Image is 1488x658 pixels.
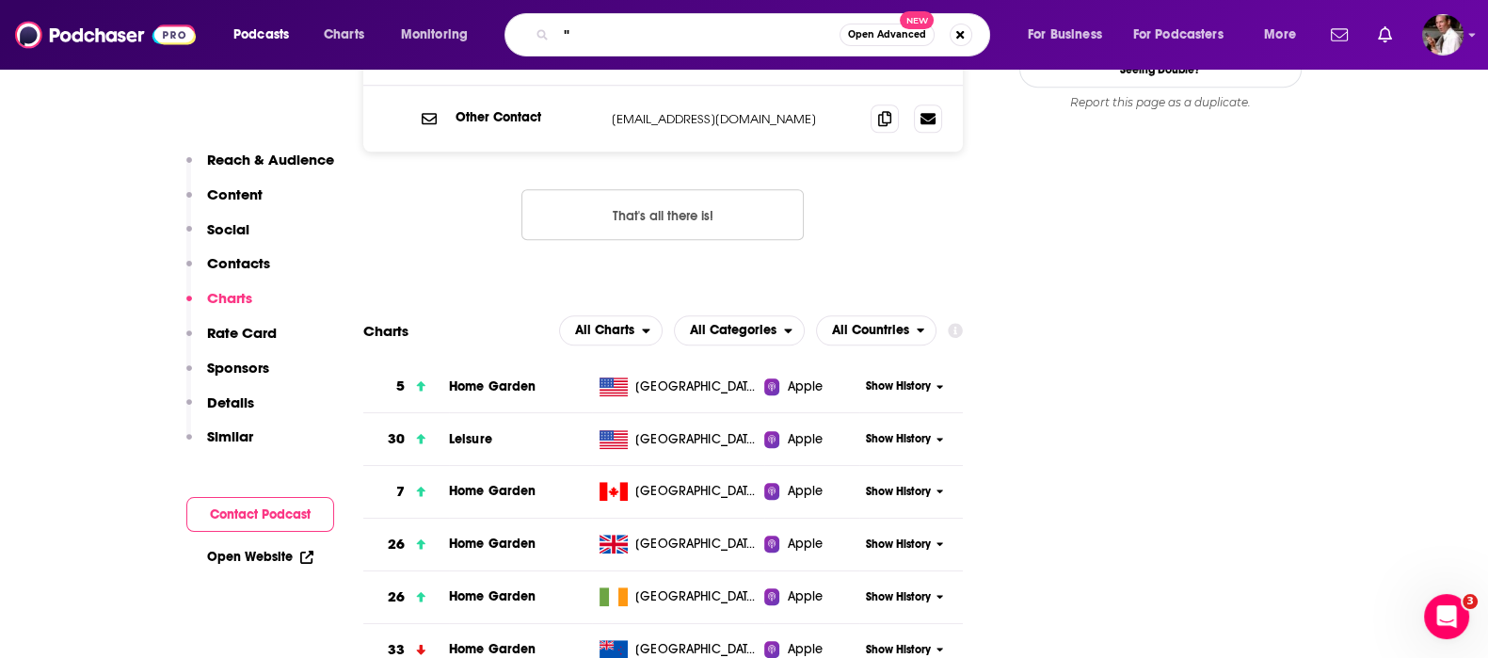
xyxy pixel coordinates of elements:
h3: 26 [388,534,405,555]
a: [GEOGRAPHIC_DATA] [592,430,764,449]
span: Apple [787,535,823,554]
h3: 30 [388,428,405,450]
a: 30 [363,413,449,465]
span: Apple [787,430,823,449]
div: Report this page as a duplicate. [1019,95,1302,110]
span: Show History [866,431,931,447]
button: open menu [1251,20,1320,50]
span: All Countries [832,324,909,337]
p: Reach & Audience [207,151,334,169]
a: Leisure [449,431,492,447]
button: Charts [186,289,252,324]
button: Rate Card [186,324,277,359]
span: For Business [1028,22,1102,48]
span: 3 [1463,594,1478,609]
span: All Charts [575,324,634,337]
span: Monitoring [401,22,468,48]
a: 7 [363,466,449,518]
span: United States [635,377,758,396]
button: open menu [1121,20,1251,50]
span: United States [635,430,758,449]
p: Sponsors [207,359,269,377]
h2: Categories [674,315,805,345]
span: Open Advanced [848,30,926,40]
span: Apple [787,587,823,606]
h3: 7 [396,481,405,503]
span: Show History [866,589,931,605]
span: Show History [866,484,931,500]
button: open menu [559,315,663,345]
button: Content [186,185,263,220]
iframe: Intercom live chat [1424,594,1469,639]
p: Similar [207,427,253,445]
a: [GEOGRAPHIC_DATA] [592,535,764,554]
a: Open Website [207,549,313,565]
p: Contacts [207,254,270,272]
button: open menu [674,315,805,345]
a: Home Garden [449,378,536,394]
a: [GEOGRAPHIC_DATA] [592,587,764,606]
span: United Kingdom [635,535,758,554]
button: Similar [186,427,253,462]
p: Charts [207,289,252,307]
a: Apple [764,482,859,501]
a: Home Garden [449,483,536,499]
button: Show History [859,589,950,605]
a: Show notifications dropdown [1370,19,1400,51]
input: Search podcasts, credits, & more... [556,20,840,50]
a: 26 [363,571,449,623]
button: Details [186,393,254,428]
a: 5 [363,361,449,412]
button: open menu [388,20,492,50]
button: Open AdvancedNew [840,24,935,46]
button: Show profile menu [1422,14,1464,56]
a: Apple [764,377,859,396]
a: Home Garden [449,588,536,604]
p: Rate Card [207,324,277,342]
a: Charts [312,20,376,50]
span: New [900,11,934,29]
button: Nothing here. [521,189,804,240]
button: Contact Podcast [186,497,334,532]
a: Apple [764,430,859,449]
span: Ireland [635,587,758,606]
button: open menu [816,315,937,345]
div: Search podcasts, credits, & more... [522,13,1008,56]
h2: Countries [816,315,937,345]
a: Apple [764,587,859,606]
a: 26 [363,519,449,570]
a: Home Garden [449,641,536,657]
img: Podchaser - Follow, Share and Rate Podcasts [15,17,196,53]
a: [GEOGRAPHIC_DATA] [592,482,764,501]
a: Show notifications dropdown [1323,19,1355,51]
p: Social [207,220,249,238]
button: open menu [220,20,313,50]
button: open menu [1015,20,1126,50]
span: Show History [866,642,931,658]
button: Show History [859,537,950,553]
button: Reach & Audience [186,151,334,185]
span: Canada [635,482,758,501]
p: Other Contact [456,109,597,125]
button: Show History [859,642,950,658]
span: Show History [866,537,931,553]
span: Logged in as Quarto [1422,14,1464,56]
h3: 5 [396,376,405,397]
span: For Podcasters [1133,22,1224,48]
a: Home Garden [449,536,536,552]
button: Show History [859,484,950,500]
h3: 26 [388,586,405,608]
p: Content [207,185,263,203]
button: Show History [859,431,950,447]
span: Apple [787,377,823,396]
span: Podcasts [233,22,289,48]
p: Details [207,393,254,411]
a: [GEOGRAPHIC_DATA] [592,377,764,396]
a: Apple [764,535,859,554]
button: Contacts [186,254,270,289]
